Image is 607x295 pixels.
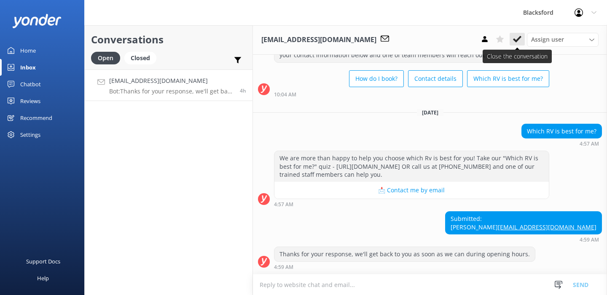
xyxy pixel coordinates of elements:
[124,53,161,62] a: Closed
[531,35,564,44] span: Assign user
[521,141,602,146] div: 04:57am 13-Aug-2025 (UTC -06:00) America/Chihuahua
[91,53,124,62] a: Open
[240,87,246,94] span: 04:59am 13-Aug-2025 (UTC -06:00) America/Chihuahua
[274,264,535,270] div: 04:59am 13-Aug-2025 (UTC -06:00) America/Chihuahua
[85,69,252,101] a: [EMAIL_ADDRESS][DOMAIN_NAME]Bot:Thanks for your response, we'll get back to you as soon as we can...
[446,212,602,234] div: Submitted: [PERSON_NAME]
[274,247,535,261] div: Thanks for your response, we'll get back to you as soon as we can during opening hours.
[91,52,120,64] div: Open
[37,270,49,287] div: Help
[91,32,246,48] h2: Conversations
[20,109,52,126] div: Recommend
[580,237,599,242] strong: 4:59 AM
[13,14,61,28] img: yonder-white-logo.png
[445,237,602,242] div: 04:59am 13-Aug-2025 (UTC -06:00) America/Chihuahua
[417,109,443,116] span: [DATE]
[20,42,36,59] div: Home
[408,70,463,87] button: Contact details
[274,265,293,270] strong: 4:59 AM
[20,59,36,76] div: Inbox
[20,76,41,93] div: Chatbot
[26,253,60,270] div: Support Docs
[20,93,40,109] div: Reviews
[124,52,156,64] div: Closed
[274,201,549,207] div: 04:57am 13-Aug-2025 (UTC -06:00) America/Chihuahua
[20,126,40,143] div: Settings
[274,202,293,207] strong: 4:57 AM
[261,35,376,45] h3: [EMAIL_ADDRESS][DOMAIN_NAME]
[109,76,234,85] h4: [EMAIL_ADDRESS][DOMAIN_NAME]
[274,91,549,97] div: 10:04am 06-Aug-2025 (UTC -06:00) America/Chihuahua
[522,124,602,138] div: Which RV is best for me?
[498,223,596,231] a: [EMAIL_ADDRESS][DOMAIN_NAME]
[580,141,599,146] strong: 4:57 AM
[527,33,599,46] div: Assign User
[109,88,234,95] p: Bot: Thanks for your response, we'll get back to you as soon as we can during opening hours.
[349,70,404,87] button: How do I book?
[467,70,549,87] button: Which RV is best for me?
[274,151,549,182] div: We are more than happy to help you choose which Rv is best for you! Take our "Which RV is best fo...
[274,182,549,199] button: 📩 Contact me by email
[274,92,296,97] strong: 10:04 AM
